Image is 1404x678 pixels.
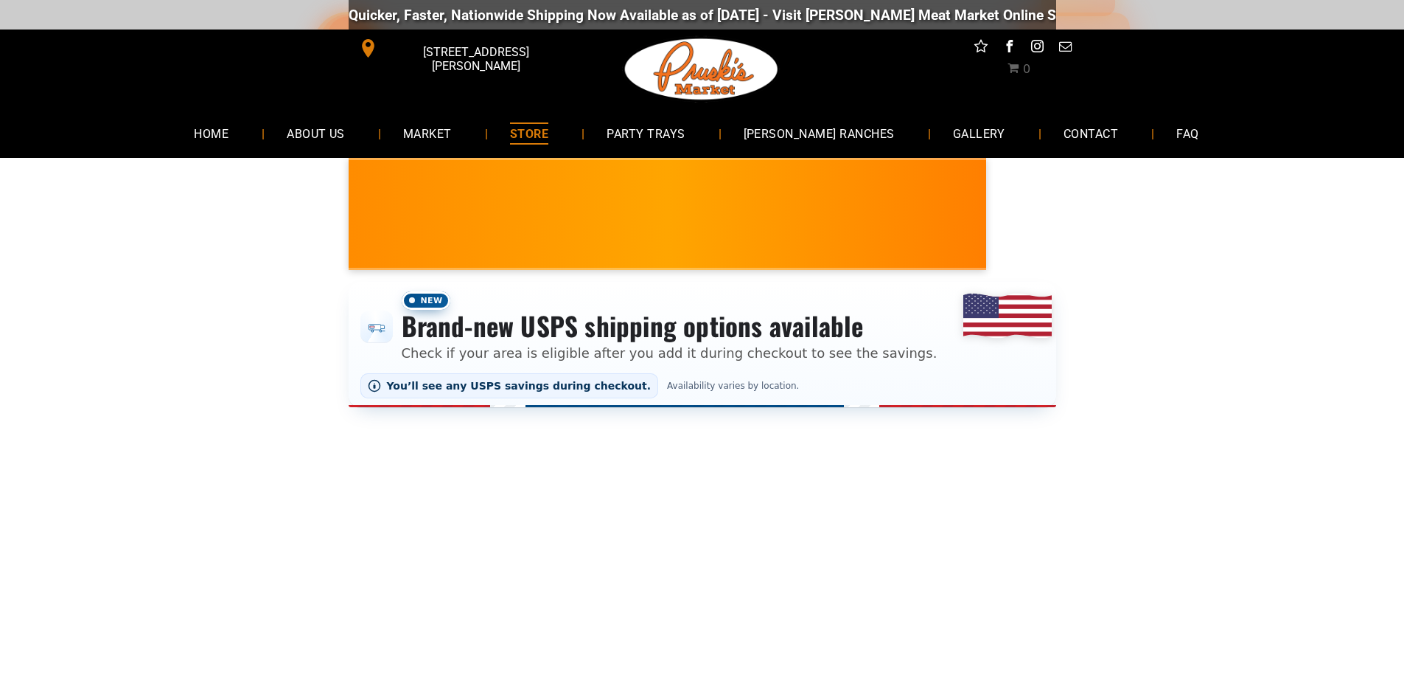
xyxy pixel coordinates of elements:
[1055,37,1075,60] a: email
[380,38,570,80] span: [STREET_ADDRESS][PERSON_NAME]
[402,343,937,363] p: Check if your area is eligible after you add it during checkout to see the savings.
[1154,114,1220,153] a: FAQ
[931,114,1027,153] a: GALLERY
[402,291,450,310] span: New
[971,37,991,60] a: Social network
[999,37,1019,60] a: facebook
[584,114,707,153] a: PARTY TRAYS
[402,310,937,342] h3: Brand-new USPS shipping options available
[622,30,781,109] img: Pruski-s+Market+HQ+Logo2-1920w.png
[349,37,574,60] a: [STREET_ADDRESS][PERSON_NAME]
[1023,62,1030,76] span: 0
[349,282,1056,407] div: Shipping options announcement
[488,114,570,153] a: STORE
[664,381,802,391] span: Availability varies by location.
[1041,114,1140,153] a: CONTACT
[381,114,474,153] a: MARKET
[1027,37,1047,60] a: instagram
[265,114,367,153] a: ABOUT US
[722,114,917,153] a: [PERSON_NAME] RANCHES
[387,380,652,392] span: You’ll see any USPS savings during checkout.
[964,224,1254,248] span: [PERSON_NAME] MARKET
[172,114,251,153] a: HOME
[332,7,1225,24] div: Quicker, Faster, Nationwide Shipping Now Available as of [DATE] - Visit [PERSON_NAME] Meat Market...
